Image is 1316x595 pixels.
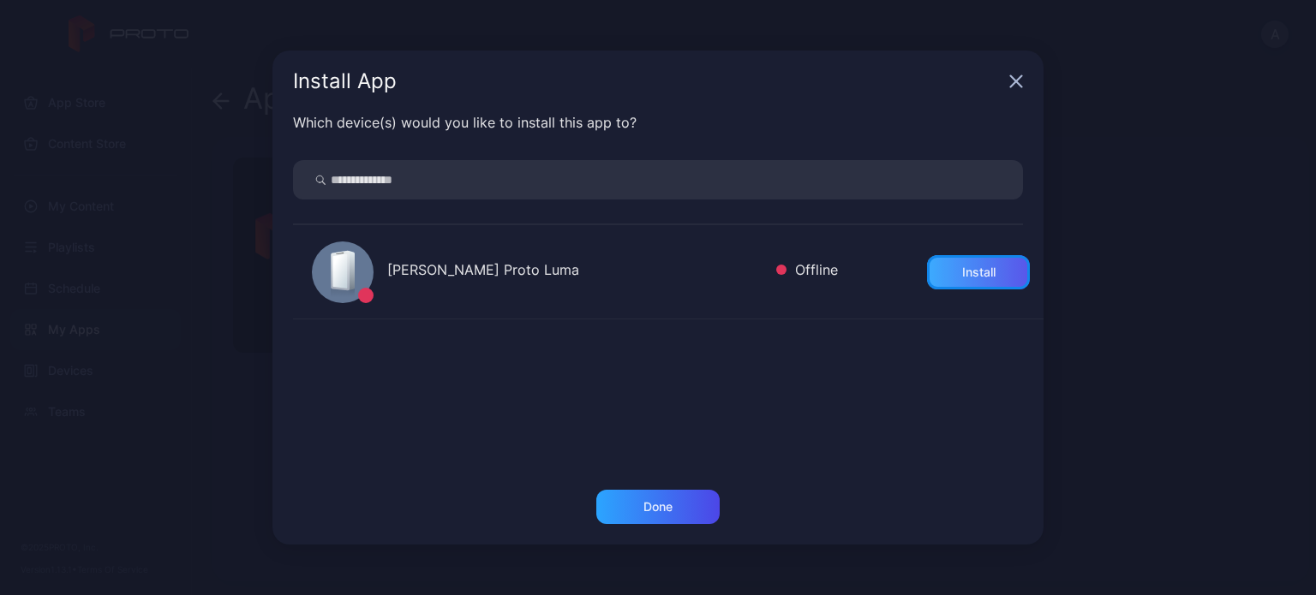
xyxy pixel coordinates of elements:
[293,112,1023,133] div: Which device(s) would you like to install this app to?
[596,490,720,524] button: Done
[387,259,763,284] div: [PERSON_NAME] Proto Luma
[927,255,1030,289] button: Install
[293,71,1002,92] div: Install App
[643,500,673,514] div: Done
[776,259,838,284] div: Offline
